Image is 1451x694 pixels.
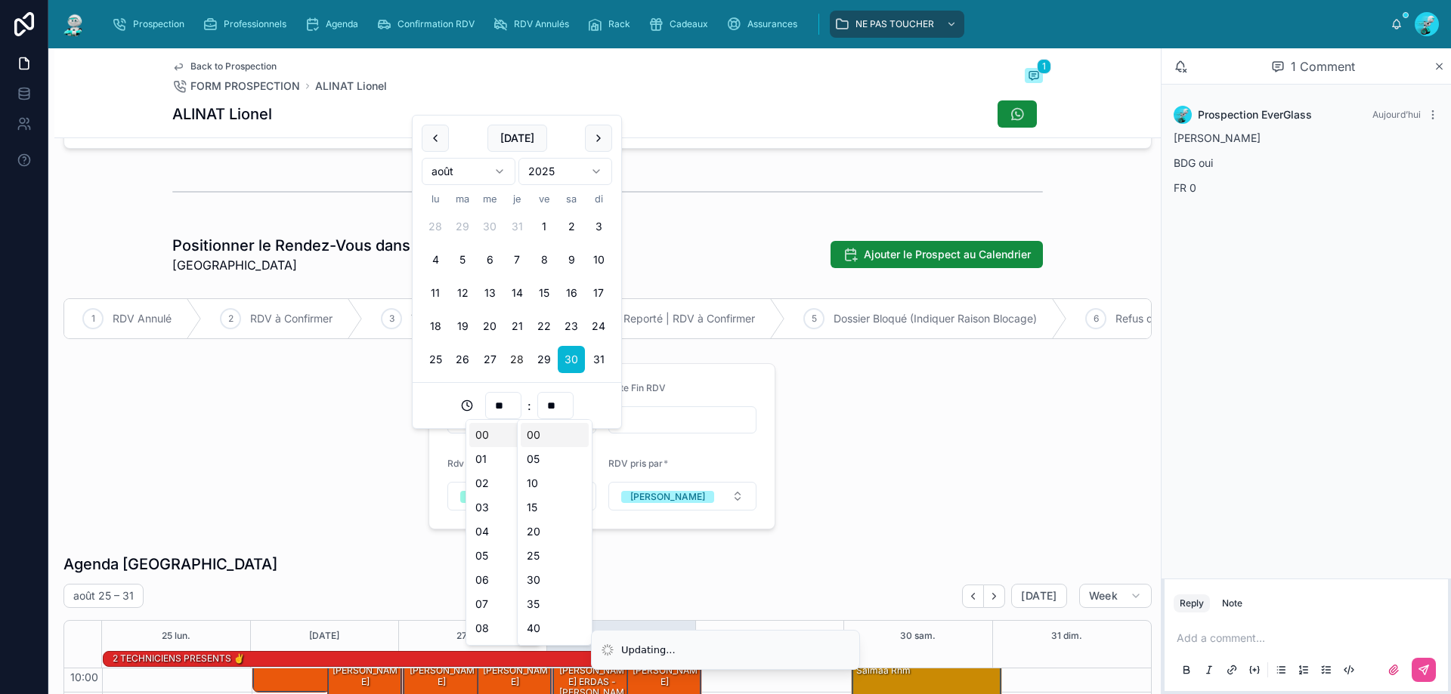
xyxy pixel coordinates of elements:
[469,640,537,665] div: 09
[456,621,489,651] div: 27 mer.
[644,11,719,38] a: Cadeaux
[608,482,757,510] button: Select Button
[476,346,503,373] button: mercredi 27 août 2025
[469,423,537,447] div: 00
[670,18,708,30] span: Cadeaux
[608,458,663,469] span: RDV pris par
[330,664,401,689] div: [PERSON_NAME]
[531,246,558,273] button: vendredi 8 août 2025
[1115,311,1183,326] span: Refus de PEC
[422,346,449,373] button: lundi 25 août 2025
[558,313,585,340] button: samedi 23 août 2025
[1021,589,1057,603] span: [DATE]
[834,311,1037,326] span: Dossier Bloqué (Indiquer Raison Blocage)
[449,346,476,373] button: mardi 26 août 2025
[1094,313,1099,325] span: 6
[900,621,936,651] button: 30 sam.
[855,664,912,677] div: Salmaa Rhm
[514,18,569,30] span: RDV Annulés
[962,585,984,608] button: Back
[531,346,558,373] button: vendredi 29 août 2025
[521,471,589,495] div: 10
[831,241,1043,268] button: Ajouter le Prospect au Calendrier
[449,191,476,207] th: mardi
[67,671,102,683] span: 10:00
[476,246,503,273] button: mercredi 6 août 2025
[521,616,589,640] div: 40
[73,588,134,603] h2: août 25 – 31
[190,60,277,72] span: Back to Prospection
[476,279,503,307] button: mercredi 13 août 2025
[531,213,558,240] button: vendredi 1 août 2025
[228,313,234,325] span: 2
[1051,621,1082,651] div: 31 dim.
[469,495,537,520] div: 03
[469,520,537,544] div: 04
[224,18,286,30] span: Professionnels
[91,313,95,325] span: 1
[422,191,449,207] th: lundi
[466,419,541,646] div: Suggestions
[172,235,506,256] h1: Positionner le Rendez-Vous dans le Calendrier
[487,125,547,152] button: [DATE]
[1011,584,1066,608] button: [DATE]
[309,621,339,651] button: [DATE]
[198,11,297,38] a: Professionnels
[1372,109,1421,120] span: Aujourd’hui
[172,256,506,274] span: [GEOGRAPHIC_DATA]
[521,592,589,616] div: 35
[585,313,612,340] button: dimanche 24 août 2025
[469,568,537,592] div: 06
[558,279,585,307] button: samedi 16 août 2025
[172,103,272,125] h1: ALINAT Lionel
[503,313,531,340] button: jeudi 21 août 2025
[984,585,1005,608] button: Next
[599,311,755,326] span: RDV Reporté | RDV à Confirmer
[398,18,475,30] span: Confirmation RDV
[172,79,300,94] a: FORM PROSPECTION
[558,346,585,373] button: samedi 30 août 2025, selected
[1025,68,1043,86] button: 1
[521,544,589,568] div: 25
[300,11,369,38] a: Agenda
[855,18,934,30] span: NE PAS TOUCHER
[630,491,705,503] div: [PERSON_NAME]
[476,313,503,340] button: mercredi 20 août 2025
[503,213,531,240] button: jeudi 31 juillet 2025
[503,246,531,273] button: jeudi 7 août 2025
[372,11,485,38] a: Confirmation RDV
[406,664,479,689] div: [PERSON_NAME]
[469,447,537,471] div: 01
[630,664,700,689] div: [PERSON_NAME]
[1174,180,1439,196] p: FR 0
[476,213,503,240] button: mercredi 30 juillet 2025
[422,213,449,240] button: lundi 28 juillet 2025
[558,191,585,207] th: samedi
[389,313,394,325] span: 3
[469,592,537,616] div: 07
[531,191,558,207] th: vendredi
[422,313,449,340] button: lundi 18 août 2025
[449,246,476,273] button: mardi 5 août 2025
[521,423,589,447] div: 00
[133,18,184,30] span: Prospection
[521,568,589,592] div: 30
[531,313,558,340] button: vendredi 22 août 2025
[517,419,592,646] div: Suggestions
[585,213,612,240] button: dimanche 3 août 2025
[521,640,589,665] div: 45
[1174,594,1210,612] button: Reply
[447,458,496,469] span: Rdv Pris en
[162,621,190,651] div: 25 lun.
[480,664,550,689] div: [PERSON_NAME]
[585,191,612,207] th: dimanche
[608,18,630,30] span: Rack
[113,311,172,326] span: RDV Annulé
[503,191,531,207] th: jeudi
[585,279,612,307] button: dimanche 17 août 2025
[1174,155,1439,171] p: BDG oui
[63,554,277,575] h1: Agenda [GEOGRAPHIC_DATA]
[864,247,1031,262] span: Ajouter le Prospect au Calendrier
